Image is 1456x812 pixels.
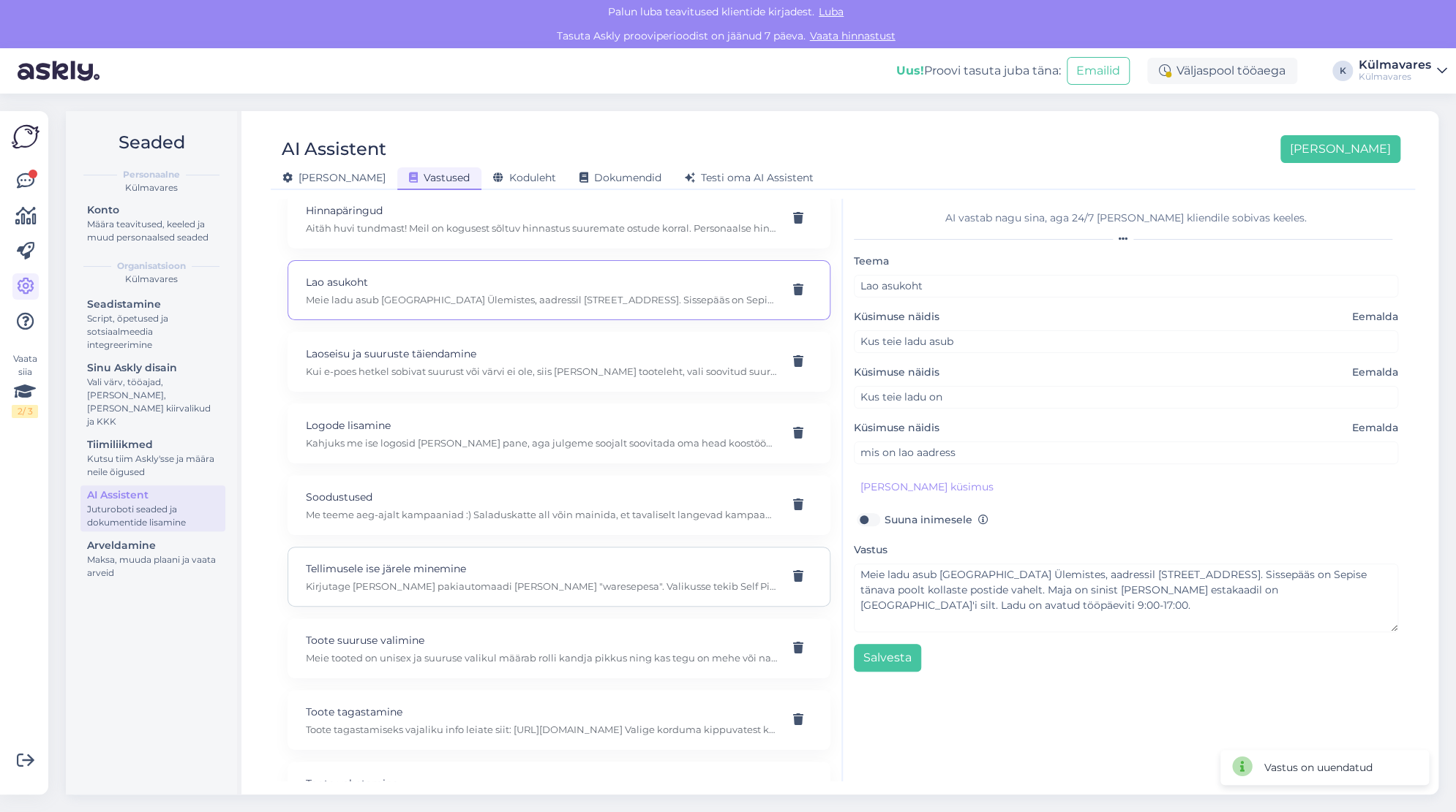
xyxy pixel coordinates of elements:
[493,171,556,184] span: Koduleht
[288,403,830,463] div: Logode lisamineKahjuks me ise logosid [PERSON_NAME] pane, aga julgeme soojalt soovitada oma head ...
[1359,59,1431,71] div: Külmavares
[306,274,777,290] p: Lao asukoht
[854,365,1398,380] label: Küsimuse näidis
[87,487,219,503] div: AI Assistent
[1067,57,1130,85] button: Emailid
[1352,365,1398,380] span: Eemalda
[282,135,386,163] div: AI Assistent
[87,538,219,553] div: Arveldamine
[306,202,777,219] p: Hinnapäringud
[306,561,777,577] p: Tellimusele ise järele minemine
[78,181,225,194] div: Külmavares
[306,651,777,664] p: Meie tooted on unisex ja suuruse valikul määrab rolli kandja pikkus ning kas tegu on mehe või nai...
[806,29,900,42] a: Vaata hinnastust
[12,405,38,418] div: 2 / 3
[288,690,830,750] div: Toote tagastamineToote tagastamiseks vajaliku info leiate siit: [URL][DOMAIN_NAME] Valige korduma...
[87,437,219,452] div: Tiimiliikmed
[854,441,1398,464] input: Näide kliendi küsimusest
[409,171,470,184] span: Vastused
[579,171,661,184] span: Dokumendid
[854,542,893,558] label: Vastus
[80,435,225,481] a: TiimiliikmedKutsu tiim Askly'sse ja määra neile õigused
[306,508,777,521] p: Me teeme aeg-ajalt kampaaniad :) Saladuskatte all võin mainida, et tavaliselt langevad kampaaniad...
[282,171,386,184] span: [PERSON_NAME]
[1352,420,1398,436] span: Eemalda
[306,365,777,378] p: Kui e-poes hetkel sobivat suurust või värvi ei ole, siis [PERSON_NAME] tooteleht, vali soovitud s...
[80,358,225,430] a: Sinu Askly disainVali värv, tööajad, [PERSON_NAME], [PERSON_NAME] kiirvalikud ja KKK
[854,564,1398,632] textarea: Meie ladu asub [GEOGRAPHIC_DATA] Ülemistes, aadressil [STREET_ADDRESS]. Sissepääs on Sepise tänav...
[854,644,921,672] button: Salvesta
[306,704,777,720] p: Toote tagastamine
[854,309,1398,325] label: Küsimuse näidis
[80,200,225,246] a: KontoMäära teavitused, keeled ja muud personaalsed seaded
[854,330,1398,353] input: Näide kliendi küsimusest
[80,485,225,531] a: AI AssistentJuturoboti seaded ja dokumentide lisamine
[854,476,1000,498] button: [PERSON_NAME] küsimus
[814,5,848,18] span: Luba
[306,346,777,362] p: Laoseisu ja suuruste täiendamine
[288,547,830,607] div: Tellimusele ise järele minemineKirjutage [PERSON_NAME] pakiautomaadi [PERSON_NAME] "waresepesa". ...
[306,436,777,449] p: Kahjuks me ise logosid [PERSON_NAME] pane, aga julgeme soojalt soovitada oma head koostööpartneri...
[87,297,219,312] div: Seadistamine
[854,210,1398,226] div: AI vastab nagu sina, aga 24/7 [PERSON_NAME] kliendile sobivas keeles.
[80,536,225,582] a: ArveldamineMaksa, muuda plaani ja vaata arveid
[306,417,777,433] p: Logode lisamine
[87,360,219,376] div: Sinu Askly disain
[117,259,186,273] b: Organisatsioon
[306,632,777,648] p: Toote suuruse valimine
[78,129,225,156] h2: Seaded
[1332,61,1353,81] div: K
[288,260,830,320] div: Lao asukohtMeie ladu asub [GEOGRAPHIC_DATA] Ülemistes, aadressil [STREET_ADDRESS]. Sissepääs on S...
[1264,760,1373,775] div: Vastus on uuendatud
[1359,59,1447,83] a: KülmavaresKülmavares
[854,254,895,269] label: Teema
[123,168,180,181] b: Personaalne
[854,420,1398,436] label: Küsimuse näidis
[306,293,777,306] p: Meie ladu asub [GEOGRAPHIC_DATA] Ülemistes, aadressil [STREET_ADDRESS]. Sissepääs on Sepise tänav...
[87,202,219,218] div: Konto
[854,275,1398,297] input: Lisa teema
[288,618,830,678] div: Toote suuruse valimineMeie tooted on unisex ja suuruse valikul määrab rolli kandja pikkus ning ka...
[896,62,1061,80] div: Proovi tasuta juba täna:
[87,312,219,352] div: Script, õpetused ja sotsiaalmeedia integreerimine
[1280,135,1400,163] button: [PERSON_NAME]
[288,475,830,535] div: SoodustusedMe teeme aeg-ajalt kampaaniad :) Saladuskatte all võin mainida, et tavaliselt langevad...
[12,352,38,418] div: Vaata siia
[288,189,830,248] div: HinnapäringudAitäh huvi tundmast! Meil on kogusest sõltuv hinnastus suuremate ostude korral. Pers...
[78,273,225,286] div: Külmavares
[1147,58,1297,84] div: Väljaspool tööaega
[12,123,40,151] img: Askly Logo
[87,376,219,428] div: Vali värv, tööajad, [PERSON_NAME], [PERSON_NAME] kiirvalikud ja KKK
[1352,309,1398,325] span: Eemalda
[87,452,219,479] div: Kutsu tiim Askly'sse ja määra neile õigused
[306,489,777,505] p: Soodustused
[685,171,814,184] span: Testi oma AI Assistent
[87,503,219,529] div: Juturoboti seaded ja dokumentide lisamine
[306,580,777,593] p: Kirjutage [PERSON_NAME] pakiautomaadi [PERSON_NAME] "waresepesa". Valikusse tekib Self Pickup - P...
[87,218,219,244] div: Määra teavitused, keeled ja muud personaalsed seaded
[885,510,988,529] label: Suuna inimesele
[306,775,777,792] p: Toote vahetamine
[288,332,830,392] div: Laoseisu ja suuruste täiendamineKui e-poes hetkel sobivat suurust või värvi ei ole, siis [PERSON_...
[1359,71,1431,83] div: Külmavares
[80,295,225,354] a: SeadistamineScript, õpetused ja sotsiaalmeedia integreerimine
[306,221,777,235] p: Aitäh huvi tundmast! Meil on kogusest sõltuv hinnastus suuremate ostude korral. Personaalse hinna...
[896,64,924,77] b: Uus!
[854,386,1398,409] input: Näide kliendi küsimusest
[306,723,777,736] p: Toote tagastamiseks vajaliku info leiate siit: [URL][DOMAIN_NAME] Valige korduma kippuvatest küsi...
[87,553,219,580] div: Maksa, muuda plaani ja vaata arveid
